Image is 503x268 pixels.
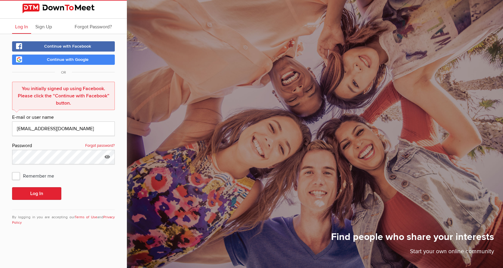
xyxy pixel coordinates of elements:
div: By logging in you are accepting our and [12,210,115,225]
button: Log In [12,187,61,200]
a: Sign Up [32,19,55,34]
div: Password [12,142,115,150]
a: Forgot Password? [72,19,115,34]
a: Continue with Google [12,55,115,65]
h1: Find people who share your interests [331,231,494,247]
span: Remember me [12,170,60,181]
a: Log In [12,19,31,34]
span: Forgot Password? [75,24,112,30]
span: Log In [15,24,28,30]
img: DownToMeet [22,4,105,13]
input: Email@address.com [12,121,115,136]
span: OR [55,70,72,75]
div: E-mail or user name [12,114,115,121]
span: Sign Up [35,24,52,30]
span: Continue with Facebook [44,44,91,49]
a: Terms of Use [75,215,98,219]
span: Continue with Google [47,57,89,62]
a: Continue with Facebook [12,41,115,52]
div: You initially signed up using Facebook. Please click the “Continue with Facebook” button. [12,82,115,110]
a: Forgot password? [85,142,115,150]
p: Start your own online community [331,247,494,259]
